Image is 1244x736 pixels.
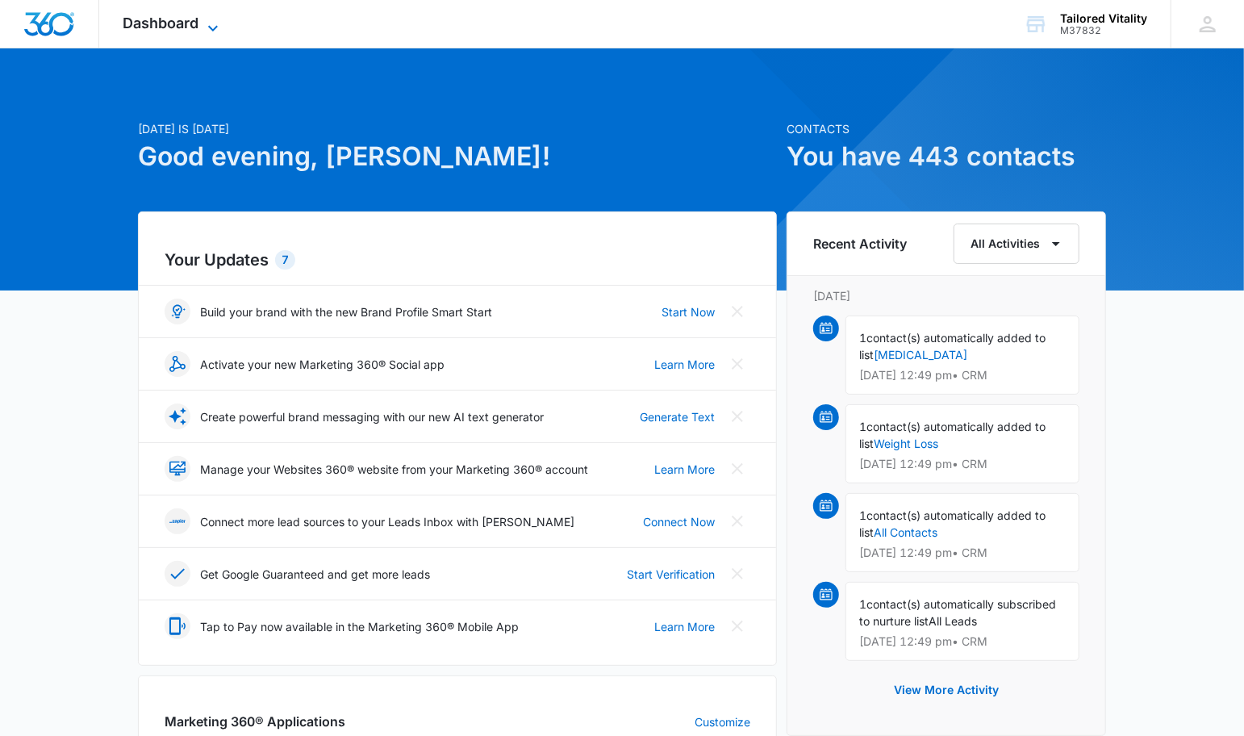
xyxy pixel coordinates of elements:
[859,597,866,611] span: 1
[878,671,1015,709] button: View More Activity
[695,713,750,730] a: Customize
[1060,12,1147,25] div: account name
[165,248,750,272] h2: Your Updates
[200,408,544,425] p: Create powerful brand messaging with our new AI text generator
[123,15,199,31] span: Dashboard
[787,120,1106,137] p: Contacts
[724,404,750,429] button: Close
[813,287,1079,304] p: [DATE]
[138,120,777,137] p: [DATE] is [DATE]
[200,356,445,373] p: Activate your new Marketing 360® Social app
[954,224,1079,264] button: All Activities
[200,461,588,478] p: Manage your Websites 360® website from your Marketing 360® account
[859,458,1066,470] p: [DATE] 12:49 pm • CRM
[724,351,750,377] button: Close
[724,508,750,534] button: Close
[859,331,866,345] span: 1
[724,613,750,639] button: Close
[874,525,937,539] a: All Contacts
[654,356,715,373] a: Learn More
[874,437,938,450] a: Weight Loss
[662,303,715,320] a: Start Now
[200,303,492,320] p: Build your brand with the new Brand Profile Smart Start
[640,408,715,425] a: Generate Text
[787,137,1106,176] h1: You have 443 contacts
[874,348,967,362] a: [MEDICAL_DATA]
[859,420,866,433] span: 1
[724,561,750,587] button: Close
[654,618,715,635] a: Learn More
[859,420,1046,450] span: contact(s) automatically added to list
[724,456,750,482] button: Close
[859,370,1066,381] p: [DATE] 12:49 pm • CRM
[200,513,574,530] p: Connect more lead sources to your Leads Inbox with [PERSON_NAME]
[724,299,750,324] button: Close
[1060,25,1147,36] div: account id
[275,250,295,270] div: 7
[859,508,866,522] span: 1
[200,566,430,583] p: Get Google Guaranteed and get more leads
[929,614,977,628] span: All Leads
[859,547,1066,558] p: [DATE] 12:49 pm • CRM
[859,636,1066,647] p: [DATE] 12:49 pm • CRM
[200,618,519,635] p: Tap to Pay now available in the Marketing 360® Mobile App
[138,137,777,176] h1: Good evening, [PERSON_NAME]!
[859,331,1046,362] span: contact(s) automatically added to list
[627,566,715,583] a: Start Verification
[813,234,907,253] h6: Recent Activity
[165,712,345,731] h2: Marketing 360® Applications
[654,461,715,478] a: Learn More
[859,597,1056,628] span: contact(s) automatically subscribed to nurture list
[643,513,715,530] a: Connect Now
[859,508,1046,539] span: contact(s) automatically added to list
